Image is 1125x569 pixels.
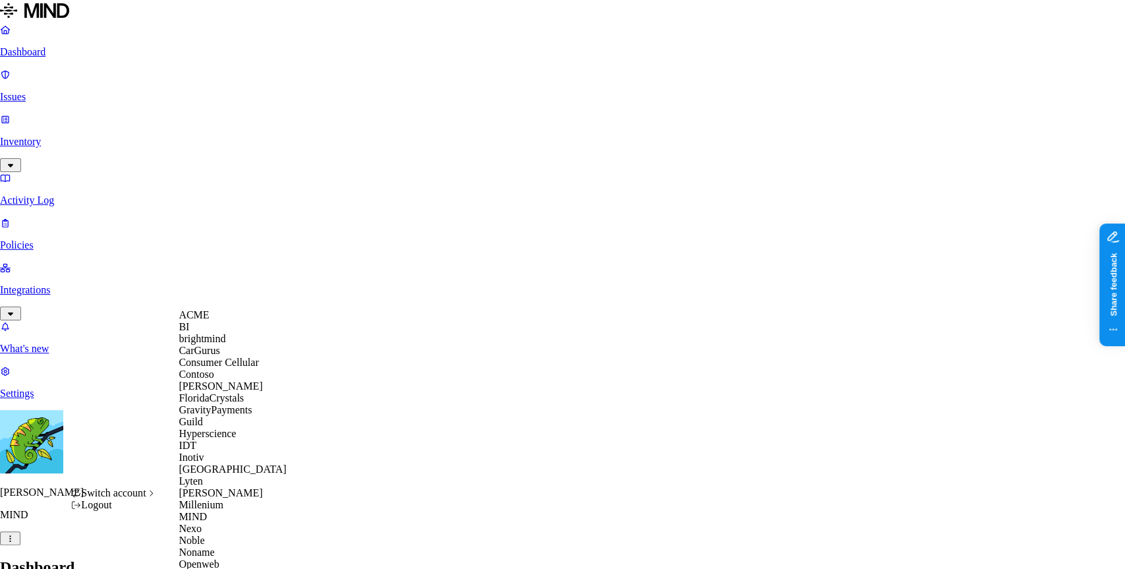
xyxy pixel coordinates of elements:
span: ACME [179,309,209,320]
span: IDT [179,440,196,451]
span: Contoso [179,369,214,380]
span: Noble [179,535,204,546]
span: FloridaCrystals [179,392,244,404]
span: Lyten [179,475,202,487]
span: Nexo [179,523,202,534]
span: [PERSON_NAME] [179,380,262,392]
span: Switch account [81,487,146,498]
span: brightmind [179,333,225,344]
span: Consumer Cellular [179,357,258,368]
span: CarGurus [179,345,219,356]
span: [GEOGRAPHIC_DATA] [179,464,286,475]
span: [PERSON_NAME] [179,487,262,498]
div: Logout [71,499,156,511]
span: Hyperscience [179,428,236,439]
span: Guild [179,416,202,427]
span: Noname [179,547,214,558]
span: BI [179,321,189,332]
span: Millenium [179,499,223,510]
span: Inotiv [179,452,204,463]
span: GravityPayments [179,404,252,415]
span: MIND [179,511,207,522]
